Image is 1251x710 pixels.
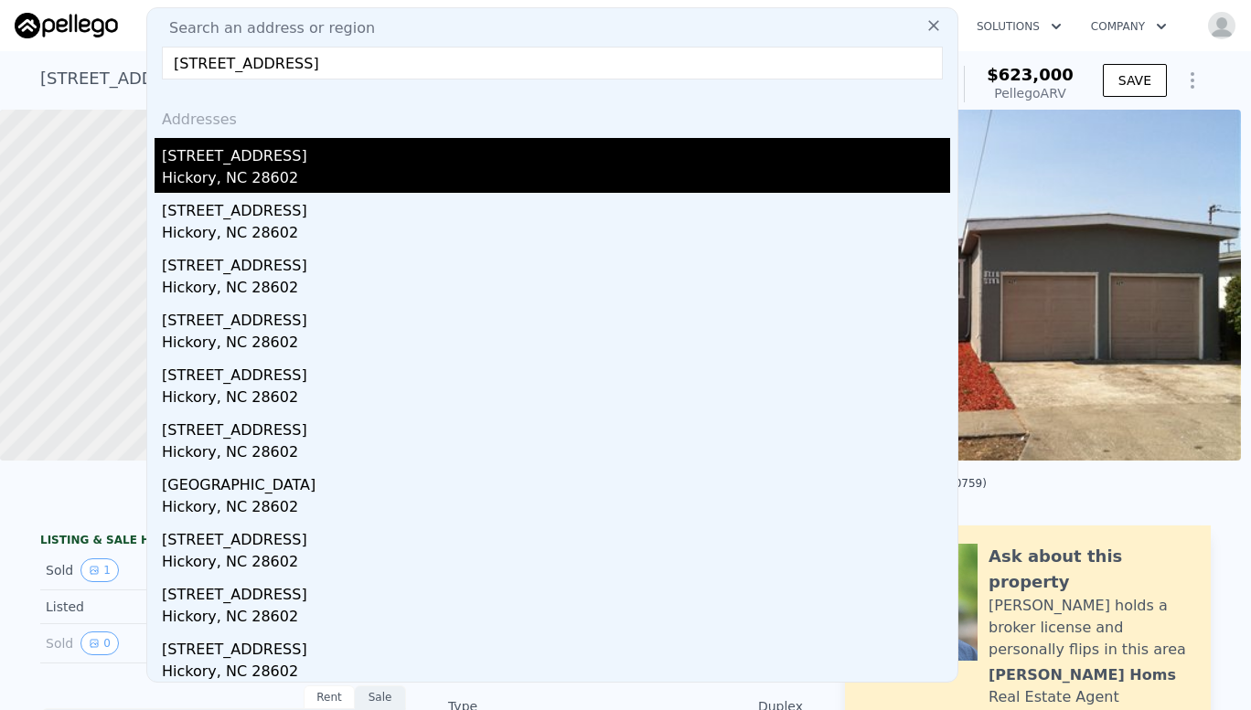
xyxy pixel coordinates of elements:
div: [STREET_ADDRESS] [162,302,950,332]
div: [STREET_ADDRESS] [162,522,950,551]
div: Pellego ARV [987,84,1074,102]
div: Real Estate Agent [989,686,1119,708]
button: View historical data [80,558,119,582]
button: SAVE [1103,64,1167,97]
div: [STREET_ADDRESS] [162,412,950,441]
div: [STREET_ADDRESS] [162,631,950,661]
div: [PERSON_NAME] holds a broker license and personally flips in this area [989,595,1192,661]
div: [PERSON_NAME] Homs [989,664,1176,686]
div: Hickory, NC 28602 [162,606,950,631]
img: avatar [1207,11,1236,40]
button: Solutions [962,10,1076,43]
div: Hickory, NC 28602 [162,222,950,248]
button: View historical data [80,631,119,655]
div: [STREET_ADDRESS] [162,357,950,387]
div: LISTING & SALE HISTORY [40,533,406,551]
div: Hickory, NC 28602 [162,387,950,412]
div: Sold [46,631,208,655]
div: [STREET_ADDRESS] [162,193,950,222]
div: Listed [46,598,208,616]
div: Hickory, NC 28602 [162,277,950,302]
div: Hickory, NC 28602 [162,551,950,577]
button: Company [1076,10,1181,43]
button: Show Options [1174,62,1211,99]
div: [STREET_ADDRESS] [162,248,950,277]
div: Sold [46,558,208,582]
div: [STREET_ADDRESS] [162,577,950,606]
span: $623,000 [987,65,1074,84]
div: [GEOGRAPHIC_DATA] [162,467,950,496]
div: Hickory, NC 28602 [162,496,950,522]
div: [STREET_ADDRESS] , [GEOGRAPHIC_DATA] , CA 94804 [40,66,478,91]
div: Addresses [155,94,950,138]
img: Sale: 10067617 Parcel: 39384959 [837,110,1241,461]
div: Hickory, NC 28602 [162,167,950,193]
div: Ask about this property [989,544,1192,595]
div: Rent [304,685,355,709]
span: Search an address or region [155,17,375,39]
input: Enter an address, city, region, neighborhood or zip code [162,47,943,79]
div: Sale [355,685,406,709]
div: Hickory, NC 28602 [162,441,950,467]
div: [STREET_ADDRESS] [162,138,950,167]
div: Hickory, NC 28602 [162,332,950,357]
img: Pellego [15,13,118,38]
div: Hickory, NC 28602 [162,661,950,686]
